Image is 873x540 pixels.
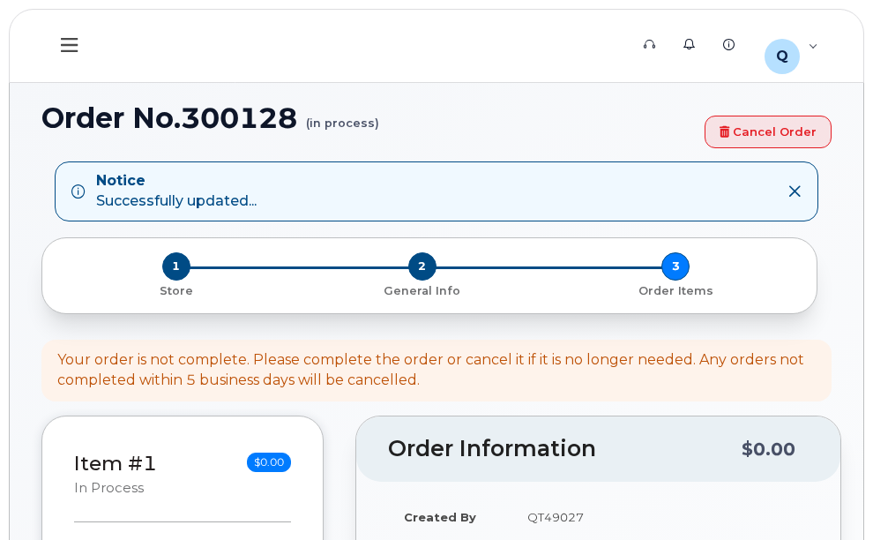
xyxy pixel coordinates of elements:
[247,453,291,472] span: $0.00
[302,283,541,299] p: General Info
[408,252,436,281] span: 2
[295,281,548,299] a: 2 General Info
[742,432,795,466] div: $0.00
[74,451,157,476] a: Item #1
[705,116,832,148] a: Cancel Order
[511,498,809,536] td: QT49027
[41,102,696,133] h1: Order No.300128
[306,102,379,130] small: (in process)
[56,281,295,299] a: 1 Store
[162,252,190,281] span: 1
[388,437,742,461] h2: Order Information
[63,283,288,299] p: Store
[96,171,257,212] div: Successfully updated...
[74,480,144,496] small: in process
[96,171,257,191] strong: Notice
[404,510,476,524] strong: Created By
[57,350,816,391] div: Your order is not complete. Please complete the order or cancel it if it is no longer needed. Any...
